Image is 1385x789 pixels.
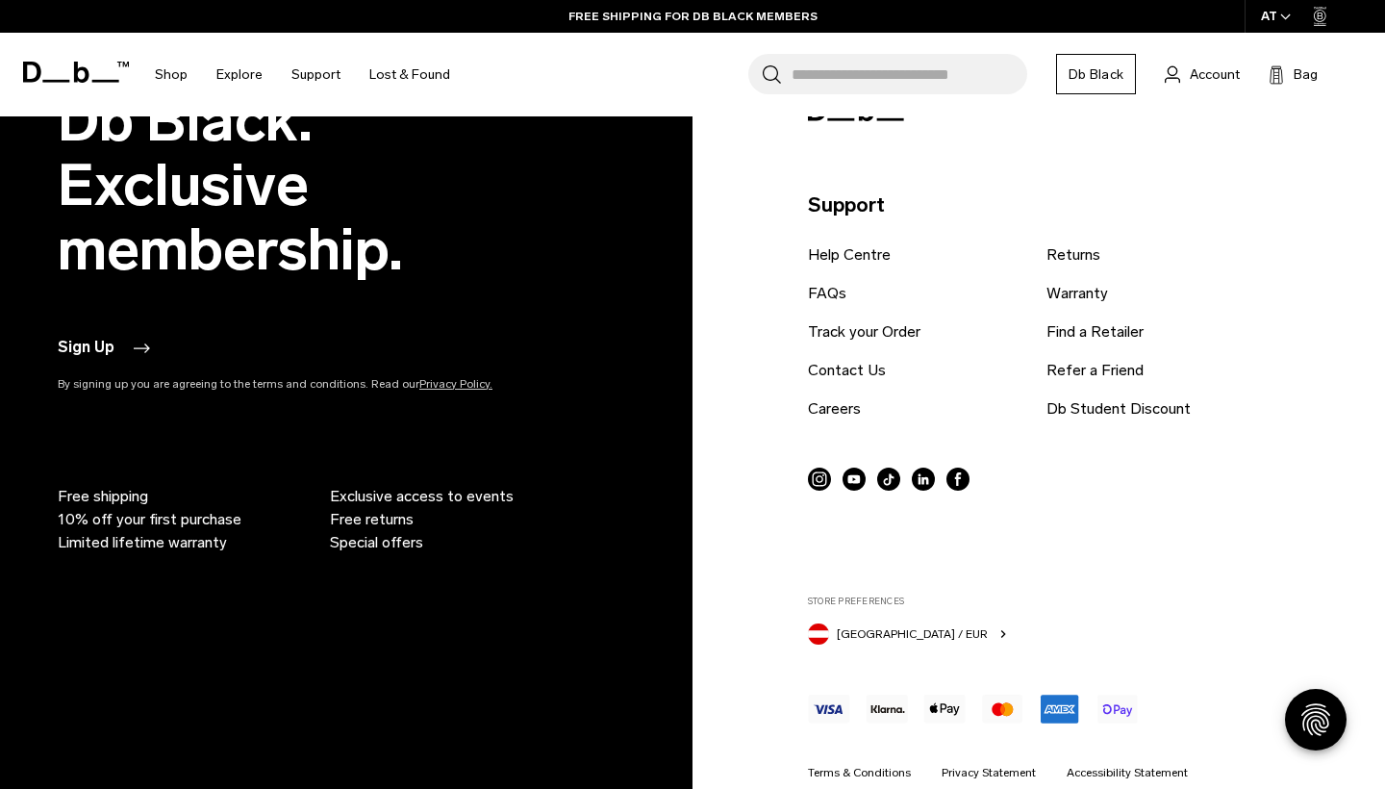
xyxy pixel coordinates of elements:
img: Austria [808,624,829,645]
a: Returns [1046,243,1100,267]
span: Special offers [330,531,423,554]
a: Db Black [1056,54,1136,94]
a: Help Centre [808,243,891,267]
a: Refer a Friend [1046,359,1144,382]
span: Free shipping [58,485,148,508]
p: Support [808,190,1337,220]
a: Db Student Discount [1046,397,1191,420]
span: 10% off your first purchase [58,508,241,531]
a: Explore [216,40,263,109]
a: Support [291,40,340,109]
span: Limited lifetime warranty [58,531,227,554]
a: Privacy Statement [942,764,1036,781]
a: Terms & Conditions [808,764,911,781]
a: Track your Order [808,320,920,344]
a: Careers [808,397,861,420]
h2: Db Black. Exclusive membership. [58,89,577,282]
a: Account [1165,63,1240,86]
nav: Main Navigation [140,33,465,116]
a: Warranty [1046,282,1108,305]
a: Shop [155,40,188,109]
span: Account [1190,64,1240,85]
label: Store Preferences [808,595,1337,608]
button: Austria [GEOGRAPHIC_DATA] / EUR [808,620,1011,645]
span: Free returns [330,508,414,531]
a: FAQs [808,282,846,305]
a: Lost & Found [369,40,450,109]
a: Find a Retailer [1046,320,1144,344]
button: Bag [1269,63,1318,86]
a: FREE SHIPPING FOR DB BLACK MEMBERS [568,8,818,25]
span: Exclusive access to events [330,485,514,508]
span: [GEOGRAPHIC_DATA] / EUR [837,625,988,643]
p: By signing up you are agreeing to the terms and conditions. Read our [58,375,577,393]
a: Privacy Policy. [419,377,492,391]
button: Sign Up [58,337,153,360]
a: Accessibility Statement [1067,764,1188,781]
span: Bag [1294,64,1318,85]
a: Contact Us [808,359,886,382]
